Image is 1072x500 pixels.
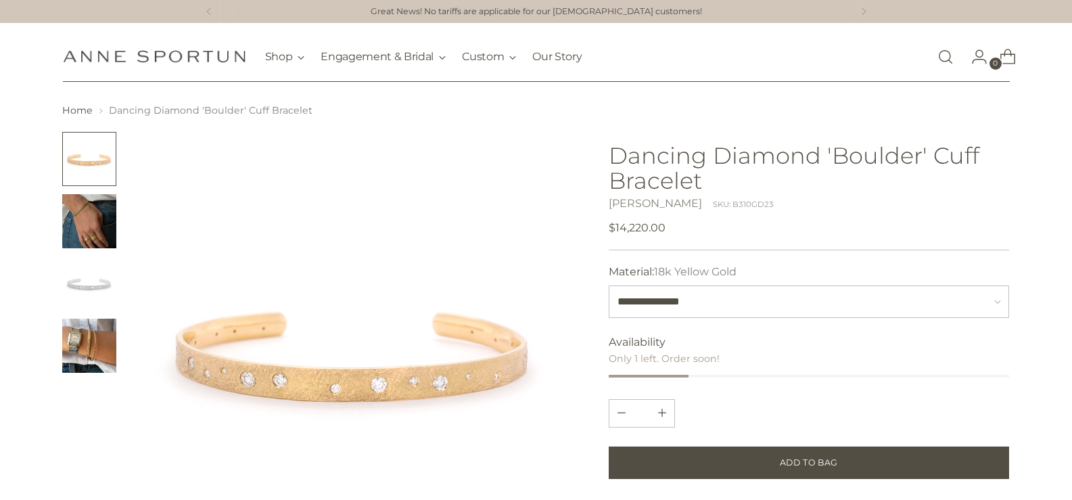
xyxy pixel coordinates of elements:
a: Open search modal [932,43,959,70]
a: Great News! No tariffs are applicable for our [DEMOGRAPHIC_DATA] customers! [371,5,702,18]
a: [PERSON_NAME] [609,197,702,210]
button: Change image to image 3 [62,256,116,311]
button: Change image to image 1 [62,132,116,186]
label: Material: [609,264,737,280]
span: Add to Bag [780,457,838,469]
span: Dancing Diamond 'Boulder' Cuff Bracelet [109,104,312,116]
div: SKU: B310GD23 [713,199,774,210]
button: Shop [265,42,305,72]
button: Add product quantity [609,400,634,427]
button: Subtract product quantity [650,400,674,427]
input: Product quantity [626,400,658,427]
a: Our Story [532,42,582,72]
a: Home [62,104,93,116]
span: $14,220.00 [609,220,666,236]
button: Engagement & Bridal [321,42,446,72]
a: Go to the account page [960,43,987,70]
span: 18k Yellow Gold [654,265,737,278]
button: Change image to image 2 [62,194,116,248]
nav: breadcrumbs [62,104,1009,118]
a: Anne Sportun Fine Jewellery [63,50,246,63]
span: Availability [609,334,666,350]
a: Open cart modal [989,43,1016,70]
button: Change image to image 4 [62,319,116,373]
span: 0 [989,58,1002,70]
h1: Dancing Diamond 'Boulder' Cuff Bracelet [609,143,1010,193]
button: Custom [462,42,516,72]
span: Only 1 left. Order soon! [609,353,720,365]
button: Add to Bag [609,447,1010,479]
